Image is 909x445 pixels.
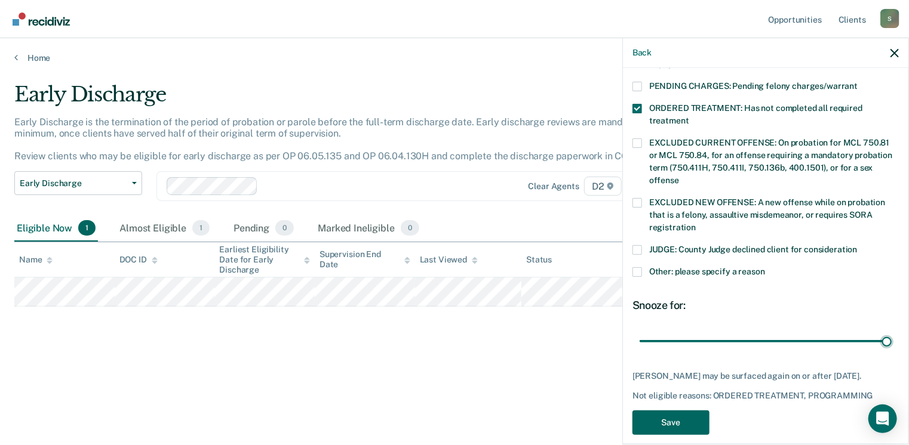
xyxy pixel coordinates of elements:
[529,181,579,191] div: Clear agents
[649,197,885,232] span: EXCLUDED NEW OFFENSE: A new offense while on probation that is a felony, assaultive misdemeanor, ...
[868,404,897,433] div: Open Intercom Messenger
[526,255,552,265] div: Status
[13,13,70,26] img: Recidiviz
[632,48,652,58] button: Back
[632,391,899,401] div: Not eligible reasons: ORDERED TREATMENT, PROGRAMMING
[584,177,622,196] span: D2
[19,255,53,265] div: Name
[119,255,158,265] div: DOC ID
[14,215,98,242] div: Eligible Now
[649,267,765,276] span: Other: please specify a reason
[880,9,899,28] div: S
[632,371,899,381] div: [PERSON_NAME] may be surfaced again on or after [DATE].
[649,138,892,185] span: EXCLUDED CURRENT OFFENSE: On probation for MCL 750.81 or MCL 750.84, for an offense requiring a m...
[401,220,419,236] span: 0
[14,116,656,162] p: Early Discharge is the termination of the period of probation or parole before the full-term disc...
[632,410,710,435] button: Save
[192,220,210,236] span: 1
[14,82,696,116] div: Early Discharge
[632,299,899,312] div: Snooze for:
[880,9,899,28] button: Profile dropdown button
[78,220,96,236] span: 1
[649,245,858,254] span: JUDGE: County Judge declined client for consideration
[275,220,294,236] span: 0
[315,215,422,242] div: Marked Ineligible
[649,81,858,91] span: PENDING CHARGES: Pending felony charges/warrant
[14,52,895,63] a: Home
[420,255,478,265] div: Last Viewed
[231,215,296,242] div: Pending
[20,178,127,188] span: Early Discharge
[320,249,410,270] div: Supervision End Date
[219,245,310,274] div: Earliest Eligibility Date for Early Discharge
[117,215,212,242] div: Almost Eligible
[649,103,862,125] span: ORDERED TREATMENT: Has not completed all required treatment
